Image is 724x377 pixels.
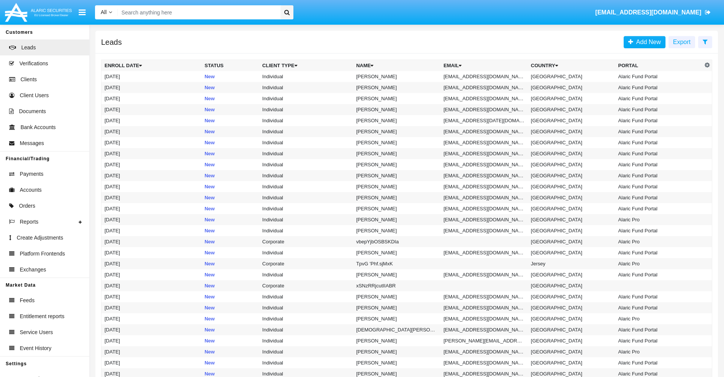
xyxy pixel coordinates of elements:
[528,71,615,82] td: [GEOGRAPHIC_DATA]
[259,181,353,192] td: Individual
[20,170,43,178] span: Payments
[20,297,35,304] span: Feeds
[259,104,353,115] td: Individual
[20,328,53,336] span: Service Users
[101,225,202,236] td: [DATE]
[669,36,695,48] button: Export
[101,357,202,368] td: [DATE]
[615,236,703,247] td: Alaric Pro
[353,291,440,302] td: [PERSON_NAME]
[353,170,440,181] td: [PERSON_NAME]
[528,280,615,291] td: [GEOGRAPHIC_DATA]
[528,313,615,324] td: [GEOGRAPHIC_DATA]
[201,82,259,93] td: New
[615,247,703,258] td: Alaric Fund Portal
[440,291,528,302] td: [EMAIL_ADDRESS][DOMAIN_NAME]
[259,115,353,126] td: Individual
[20,139,44,147] span: Messages
[615,71,703,82] td: Alaric Fund Portal
[528,324,615,335] td: [GEOGRAPHIC_DATA]
[201,324,259,335] td: New
[259,313,353,324] td: Individual
[528,302,615,313] td: [GEOGRAPHIC_DATA]
[201,93,259,104] td: New
[440,93,528,104] td: [EMAIL_ADDRESS][DOMAIN_NAME]
[353,192,440,203] td: [PERSON_NAME]
[95,8,118,16] a: All
[20,312,65,320] span: Entitlement reports
[615,82,703,93] td: Alaric Fund Portal
[440,71,528,82] td: [EMAIL_ADDRESS][DOMAIN_NAME]
[259,126,353,137] td: Individual
[101,115,202,126] td: [DATE]
[528,181,615,192] td: [GEOGRAPHIC_DATA]
[101,302,202,313] td: [DATE]
[20,344,51,352] span: Event History
[101,192,202,203] td: [DATE]
[101,148,202,159] td: [DATE]
[259,71,353,82] td: Individual
[615,170,703,181] td: Alaric Fund Portal
[353,346,440,357] td: [PERSON_NAME]
[353,335,440,346] td: [PERSON_NAME]
[201,357,259,368] td: New
[615,313,703,324] td: Alaric Pro
[440,269,528,280] td: [EMAIL_ADDRESS][DOMAIN_NAME]
[440,214,528,225] td: [EMAIL_ADDRESS][DOMAIN_NAME]
[528,258,615,269] td: Jersey
[615,203,703,214] td: Alaric Fund Portal
[201,181,259,192] td: New
[101,258,202,269] td: [DATE]
[440,313,528,324] td: [EMAIL_ADDRESS][DOMAIN_NAME]
[615,269,703,280] td: Alaric Fund Portal
[20,186,42,194] span: Accounts
[201,280,259,291] td: New
[595,9,701,16] span: [EMAIL_ADDRESS][DOMAIN_NAME]
[201,247,259,258] td: New
[101,335,202,346] td: [DATE]
[201,115,259,126] td: New
[440,335,528,346] td: [PERSON_NAME][EMAIL_ADDRESS][DOMAIN_NAME]
[615,357,703,368] td: Alaric Fund Portal
[528,203,615,214] td: [GEOGRAPHIC_DATA]
[201,148,259,159] td: New
[353,357,440,368] td: [PERSON_NAME]
[259,225,353,236] td: Individual
[633,39,661,45] span: Add New
[201,346,259,357] td: New
[615,346,703,357] td: Alaric Pro
[17,234,63,242] span: Create Adjustments
[528,126,615,137] td: [GEOGRAPHIC_DATA]
[353,82,440,93] td: [PERSON_NAME]
[615,137,703,148] td: Alaric Fund Portal
[201,225,259,236] td: New
[259,269,353,280] td: Individual
[259,60,353,71] th: Client Type
[615,148,703,159] td: Alaric Fund Portal
[528,82,615,93] td: [GEOGRAPHIC_DATA]
[353,159,440,170] td: [PERSON_NAME]
[440,82,528,93] td: [EMAIL_ADDRESS][DOMAIN_NAME]
[440,192,528,203] td: [EMAIL_ADDRESS][DOMAIN_NAME]
[201,170,259,181] td: New
[201,137,259,148] td: New
[353,181,440,192] td: [PERSON_NAME]
[353,313,440,324] td: [PERSON_NAME]
[101,60,202,71] th: Enroll Date
[353,258,440,269] td: TpvG 'Phf.sjMxK
[259,170,353,181] td: Individual
[528,115,615,126] td: [GEOGRAPHIC_DATA]
[101,93,202,104] td: [DATE]
[615,324,703,335] td: Alaric Fund Portal
[528,346,615,357] td: [GEOGRAPHIC_DATA]
[101,39,122,45] h5: Leads
[440,170,528,181] td: [EMAIL_ADDRESS][DOMAIN_NAME]
[101,181,202,192] td: [DATE]
[259,159,353,170] td: Individual
[259,214,353,225] td: Individual
[259,93,353,104] td: Individual
[101,126,202,137] td: [DATE]
[259,291,353,302] td: Individual
[615,115,703,126] td: Alaric Fund Portal
[440,104,528,115] td: [EMAIL_ADDRESS][DOMAIN_NAME]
